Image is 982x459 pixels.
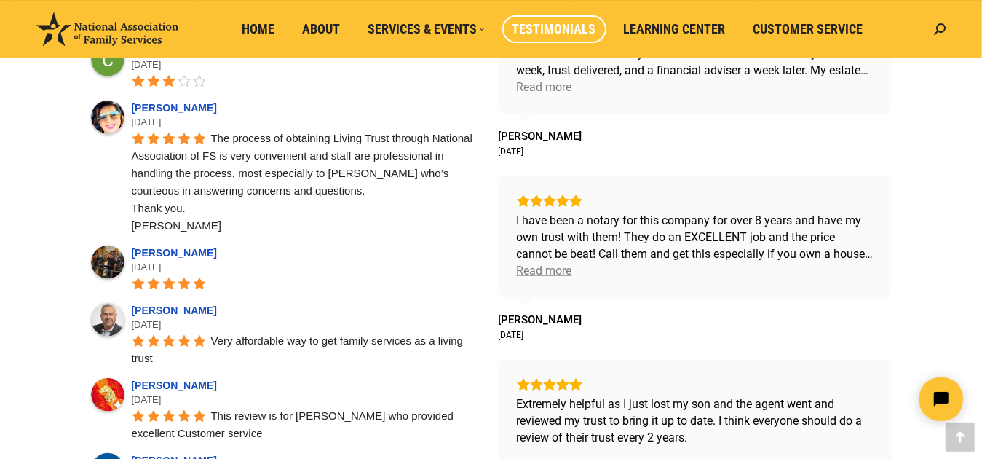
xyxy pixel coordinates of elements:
div: Read more [517,79,572,95]
span: [PERSON_NAME] [499,313,582,326]
span: Services & Events [368,21,485,37]
div: I have been a notary for this company for over 8 years and have my own trust with them! They do a... [517,212,874,262]
span: This review is for [PERSON_NAME] who provided excellent Customer service [132,409,457,439]
div: [DATE] [132,260,484,275]
a: [PERSON_NAME] [132,247,221,259]
div: Rating: 5.0 out of 5 [517,378,874,391]
div: [DATE] [499,329,524,341]
span: Learning Center [624,21,726,37]
span: The process of obtaining Living Trust through National Association of FS is very convenient and s... [132,132,475,232]
span: Very affordable way to get family services as a living trust [132,334,467,364]
div: [DATE] [132,115,484,130]
a: [PERSON_NAME] [132,305,221,316]
div: [DATE] [499,146,524,157]
a: Home [232,15,285,43]
div: [DATE] [132,393,484,407]
span: Testimonials [512,21,596,37]
div: Rating: 5.0 out of 5 [517,195,874,208]
span: [PERSON_NAME] [499,130,582,143]
a: Review by Kathryn F [499,130,582,143]
span: Home [242,21,275,37]
span: Customer Service [753,21,863,37]
div: Extremely helpful as I just lost my son and the agent went and reviewed my trust to bring it up t... [517,396,874,446]
a: [PERSON_NAME] [132,380,221,391]
div: [DATE] [132,318,484,332]
a: Testimonials [502,15,606,43]
img: National Association of Family Services [36,12,178,46]
a: Customer Service [743,15,874,43]
a: Review by Debbie N [499,313,582,326]
div: Read more [517,262,572,279]
a: Learning Center [614,15,736,43]
a: About [293,15,351,43]
iframe: Tidio Chat [725,365,975,433]
a: [PERSON_NAME] [132,102,221,114]
div: [DATE] [132,58,484,72]
span: About [303,21,341,37]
